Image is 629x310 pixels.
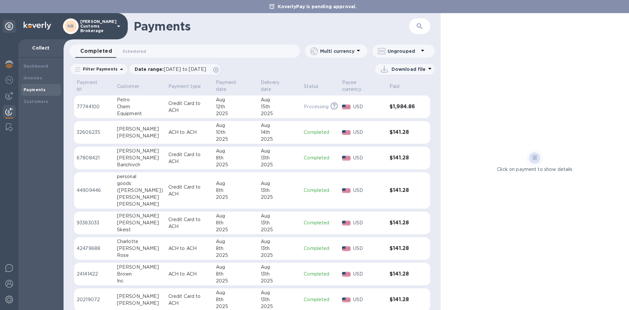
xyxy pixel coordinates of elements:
[117,187,163,194] div: ([PERSON_NAME])
[117,271,163,278] div: Brown
[261,278,298,284] div: 2025
[216,252,256,259] div: 2025
[77,219,112,226] p: 93383033
[261,194,298,201] div: 2025
[168,83,201,90] p: Payment type
[117,83,148,90] span: Customer
[24,99,48,104] b: Customers
[216,296,256,303] div: 8th
[353,155,384,161] p: USD
[261,103,298,110] div: 15th
[261,187,298,194] div: 13th
[117,219,163,226] div: [PERSON_NAME]
[77,129,112,136] p: 32606235
[117,300,163,307] div: [PERSON_NAME]
[342,188,351,193] img: USD
[117,96,163,103] div: Petro
[80,66,118,72] p: Filter Payments
[261,213,298,219] div: Aug
[80,19,113,33] p: [PERSON_NAME] Customs Brokerage
[117,293,163,300] div: [PERSON_NAME]
[353,245,384,252] p: USD
[77,271,112,278] p: 24141422
[304,187,336,194] p: Completed
[261,264,298,271] div: Aug
[497,166,572,173] p: Click on payment to show details
[216,136,256,143] div: 2025
[77,79,103,93] p: Payment №
[261,289,298,296] div: Aug
[304,103,329,110] p: Processing
[216,264,256,271] div: Aug
[117,133,163,139] div: [PERSON_NAME]
[168,129,211,136] p: ACH to ACH
[117,278,163,284] div: Inc
[353,187,384,194] p: USD
[390,271,417,277] h3: $141.28
[24,22,51,30] img: Logo
[216,79,256,93] span: Payment date
[216,122,256,129] div: Aug
[261,129,298,136] div: 14th
[168,184,211,197] p: Credit Card to ACH
[134,19,371,33] h1: Payments
[353,129,384,136] p: USD
[168,293,211,307] p: Credit Card to ACH
[342,272,351,277] img: USD
[261,252,298,259] div: 2025
[77,155,112,161] p: 67808421
[216,129,256,136] div: 10th
[5,76,13,84] img: Foreign exchange
[304,83,318,90] p: Status
[216,161,256,168] div: 2025
[67,24,74,29] b: NB
[261,148,298,155] div: Aug
[261,96,298,103] div: Aug
[24,75,42,80] b: Invoices
[304,219,336,226] p: Completed
[261,245,298,252] div: 13th
[353,271,384,278] p: USD
[388,48,419,54] p: Ungrouped
[390,155,417,161] h3: $141.28
[304,296,336,303] p: Completed
[168,83,210,90] span: Payment type
[77,103,112,110] p: 77744100
[261,110,298,117] div: 2025
[216,213,256,219] div: Aug
[342,221,351,225] img: USD
[261,155,298,161] div: 13th
[117,194,163,201] div: [PERSON_NAME]
[80,47,112,56] span: Completed
[77,187,112,194] p: 44909446
[275,3,360,10] p: KoverlyPay is pending approval.
[168,100,211,114] p: Credit Card to ACH
[117,180,163,187] div: goods:
[117,173,163,180] div: personal
[117,226,163,233] div: Skeist
[117,238,163,245] div: Charlotte
[391,66,426,72] p: Download file
[304,83,327,90] span: Status
[390,83,400,90] p: Paid
[216,96,256,103] div: Aug
[320,48,354,54] p: Multi currency
[216,289,256,296] div: Aug
[390,104,417,110] h3: $1,984.86
[117,213,163,219] div: [PERSON_NAME]
[216,148,256,155] div: Aug
[24,45,58,51] p: Collect
[261,271,298,278] div: 13th
[261,219,298,226] div: 13th
[117,201,163,208] div: [PERSON_NAME]
[216,180,256,187] div: Aug
[3,20,16,33] div: Unpin categories
[117,83,139,90] p: Customer
[216,245,256,252] div: 8th
[353,219,384,226] p: USD
[342,105,351,109] img: USD
[168,271,211,278] p: ACH to ACH
[261,296,298,303] div: 13th
[168,151,211,165] p: Credit Card to ACH
[77,245,112,252] p: 42479688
